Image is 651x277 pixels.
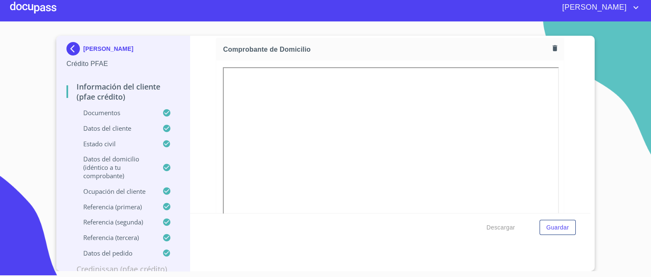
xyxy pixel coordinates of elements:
[66,203,162,211] p: Referencia (primera)
[483,220,519,235] button: Descargar
[66,42,180,59] div: [PERSON_NAME]
[556,1,631,14] span: [PERSON_NAME]
[66,155,162,180] p: Datos del domicilio (idéntico a tu comprobante)
[66,124,162,132] p: Datos del cliente
[546,222,569,233] span: Guardar
[66,218,162,226] p: Referencia (segunda)
[223,45,549,54] span: Comprobante de Domicilio
[66,264,180,274] p: Credinissan (PFAE crédito)
[66,233,162,242] p: Referencia (tercera)
[66,187,162,195] p: Ocupación del Cliente
[66,140,162,148] p: Estado Civil
[487,222,515,233] span: Descargar
[66,59,180,69] p: Crédito PFAE
[556,1,641,14] button: account of current user
[66,249,162,257] p: Datos del pedido
[66,42,83,55] img: Docupass spot blue
[66,82,180,102] p: Información del cliente (PFAE crédito)
[66,108,162,117] p: Documentos
[83,45,133,52] p: [PERSON_NAME]
[540,220,576,235] button: Guardar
